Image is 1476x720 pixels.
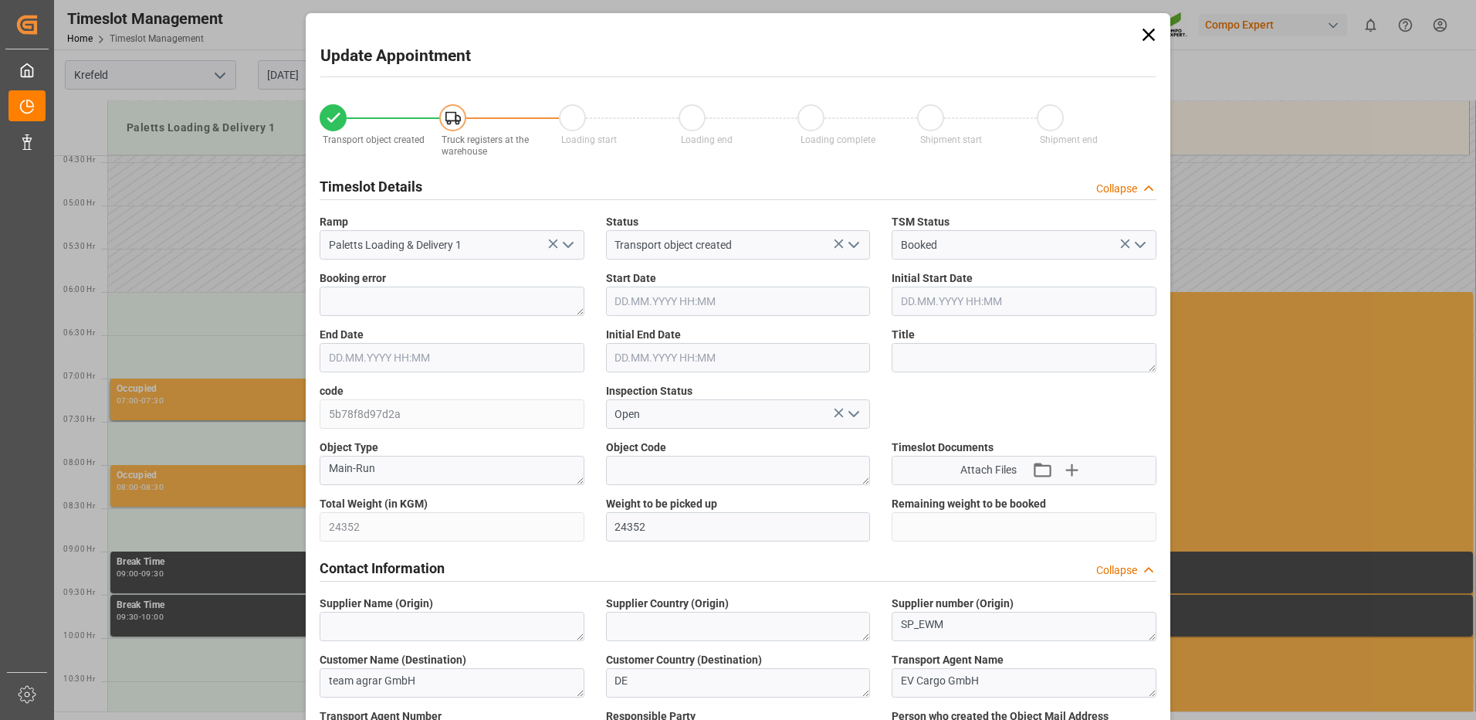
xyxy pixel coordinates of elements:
span: Shipment start [920,134,982,145]
h2: Contact Information [320,558,445,579]
span: Attach Files [960,462,1017,478]
h2: Timeslot Details [320,176,422,197]
span: Ramp [320,214,348,230]
span: Initial Start Date [892,270,973,287]
input: Type to search/select [320,230,584,260]
h2: Update Appointment [320,44,471,69]
span: Supplier Name (Origin) [320,596,433,612]
span: Object Code [606,440,666,456]
input: Type to search/select [606,230,871,260]
span: Status [606,214,638,230]
button: open menu [1127,233,1150,257]
span: Truck registers at the warehouse [442,134,529,157]
span: Loading end [681,134,733,145]
button: open menu [555,233,578,257]
span: Transport object created [323,134,425,145]
span: Start Date [606,270,656,287]
textarea: Main-Run [320,456,584,485]
div: Collapse [1096,181,1137,197]
span: Shipment end [1040,134,1098,145]
textarea: SP_EWM [892,612,1156,641]
span: Object Type [320,440,378,456]
textarea: team agrar GmbH [320,668,584,698]
span: End Date [320,327,364,343]
span: Supplier number (Origin) [892,596,1014,612]
span: Remaining weight to be booked [892,496,1046,512]
span: TSM Status [892,214,950,230]
textarea: DE [606,668,871,698]
input: DD.MM.YYYY HH:MM [892,287,1156,316]
span: Supplier Country (Origin) [606,596,729,612]
span: Customer Country (Destination) [606,652,762,668]
span: Title [892,327,915,343]
span: Loading start [561,134,617,145]
span: Loading complete [801,134,875,145]
span: Timeslot Documents [892,440,994,456]
span: Weight to be picked up [606,496,717,512]
span: Initial End Date [606,327,681,343]
input: DD.MM.YYYY HH:MM [606,343,871,372]
span: Transport Agent Name [892,652,1004,668]
span: Inspection Status [606,383,692,399]
span: Customer Name (Destination) [320,652,466,668]
button: open menu [841,233,865,257]
input: DD.MM.YYYY HH:MM [606,287,871,316]
span: Booking error [320,270,386,287]
textarea: EV Cargo GmbH [892,668,1156,698]
input: DD.MM.YYYY HH:MM [320,343,584,372]
div: Collapse [1096,562,1137,579]
span: code [320,383,344,399]
span: Total Weight (in KGM) [320,496,428,512]
button: open menu [841,402,865,426]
